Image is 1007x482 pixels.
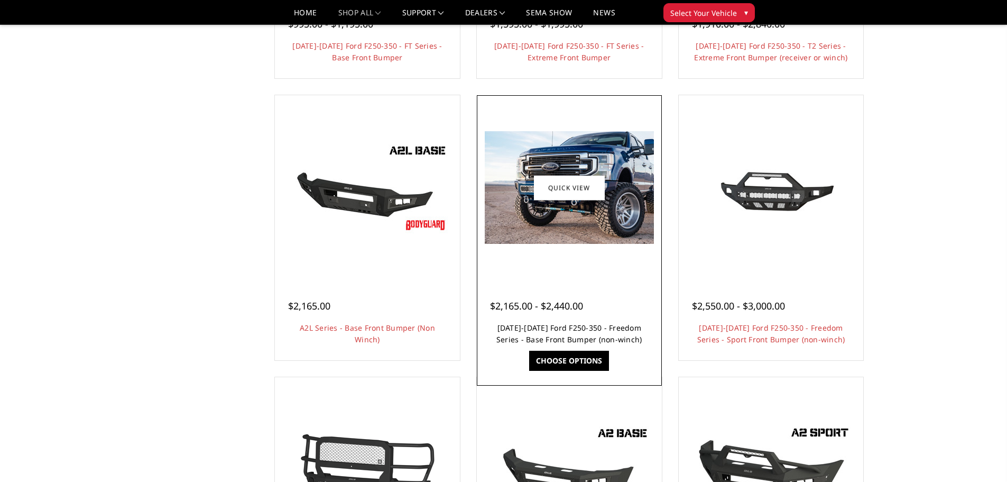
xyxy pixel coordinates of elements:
a: News [593,9,615,24]
span: $2,165.00 - $2,440.00 [490,299,583,312]
span: $1,595.00 - $1,995.00 [490,17,583,30]
a: [DATE]-[DATE] Ford F250-350 - Freedom Series - Base Front Bumper (non-winch) [496,323,642,344]
a: 2017-2022 Ford F250-350 - Freedom Series - Sport Front Bumper (non-winch) 2017-2022 Ford F250-350... [681,98,861,278]
a: SEMA Show [526,9,572,24]
a: Choose Options [529,351,609,371]
a: [DATE]-[DATE] Ford F250-350 - Freedom Series - Sport Front Bumper (non-winch) [697,323,845,344]
a: Dealers [465,9,505,24]
a: [DATE]-[DATE] Ford F250-350 - FT Series - Extreme Front Bumper [494,41,644,62]
span: $1,910.00 - $2,840.00 [692,17,785,30]
span: $995.00 - $1,195.00 [288,17,373,30]
a: A2L Series - Base Front Bumper (Non Winch) [300,323,435,344]
span: ▾ [744,7,748,18]
a: [DATE]-[DATE] Ford F250-350 - FT Series - Base Front Bumper [292,41,442,62]
span: $2,550.00 - $3,000.00 [692,299,785,312]
span: Select Your Vehicle [670,7,737,19]
a: shop all [338,9,381,24]
a: 2017-2022 Ford F250-350 - Freedom Series - Base Front Bumper (non-winch) 2017-2022 Ford F250-350 ... [479,98,659,278]
img: 2017-2022 Ford F250-350 - Freedom Series - Base Front Bumper (non-winch) [485,131,654,244]
a: [DATE]-[DATE] Ford F250-350 - T2 Series - Extreme Front Bumper (receiver or winch) [694,41,847,62]
a: Support [402,9,444,24]
a: Home [294,9,317,24]
button: Select Your Vehicle [663,3,755,22]
a: A2L Series - Base Front Bumper (Non Winch) A2L Series - Base Front Bumper (Non Winch) [278,98,457,278]
span: $2,165.00 [288,299,330,312]
a: Quick view [534,175,605,200]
